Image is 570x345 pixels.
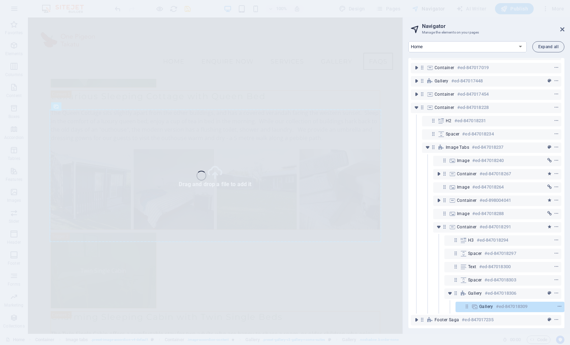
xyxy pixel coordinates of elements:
[468,237,474,243] span: H3
[435,223,443,231] button: toggle-expand
[457,158,469,163] span: Image
[553,223,560,231] button: context-menu
[435,196,443,205] button: toggle-expand
[435,317,459,323] span: Footer Saga
[553,249,560,258] button: context-menu
[553,289,560,298] button: context-menu
[479,263,511,271] h6: #ed-847018300
[468,291,482,296] span: Gallery
[468,277,482,283] span: Spacer
[553,90,560,98] button: context-menu
[468,251,482,256] span: Spacer
[546,210,553,218] button: link
[485,289,516,298] h6: #ed-847018306
[553,170,560,178] button: context-menu
[462,130,494,138] h6: #ed-847018234
[546,289,553,298] button: preset
[412,64,421,72] button: toggle-expand
[422,29,550,36] h3: Manage the elements on your pages
[472,143,503,152] h6: #ed-847018237
[546,196,553,205] button: animation
[435,170,443,178] button: toggle-expand
[553,263,560,271] button: context-menu
[457,103,489,112] h6: #ed-847018228
[477,236,508,244] h6: #ed-847018294
[472,156,504,165] h6: #ed-847018240
[412,103,421,112] button: toggle-expand
[553,77,560,85] button: context-menu
[412,90,421,98] button: toggle-expand
[435,91,454,97] span: Container
[553,156,560,165] button: context-menu
[546,170,553,178] button: animation
[553,64,560,72] button: context-menu
[546,223,553,231] button: animation
[472,210,504,218] h6: #ed-847018288
[457,90,489,98] h6: #ed-847017454
[451,77,483,85] h6: #ed-847017448
[457,171,477,177] span: Container
[553,196,560,205] button: context-menu
[553,183,560,191] button: context-menu
[435,105,454,110] span: Container
[538,45,558,49] span: Expand all
[446,145,469,150] span: Image tabs
[412,77,421,85] button: toggle-expand
[423,143,432,152] button: toggle-expand
[412,316,421,324] button: toggle-expand
[446,131,459,137] span: Spacer
[446,118,452,124] span: H2
[546,183,553,191] button: link
[480,196,511,205] h6: #ed-898004041
[446,289,454,298] button: toggle-expand
[468,264,476,270] span: Text
[457,198,477,203] span: Container
[480,170,511,178] h6: #ed-847018267
[457,64,489,72] h6: #ed-847017019
[484,276,516,284] h6: #ed-847018303
[553,117,560,125] button: context-menu
[556,302,563,311] button: context-menu
[546,156,553,165] button: link
[553,210,560,218] button: context-menu
[553,143,560,152] button: context-menu
[553,103,560,112] button: context-menu
[435,78,449,84] span: Gallery
[553,236,560,244] button: context-menu
[532,41,564,52] button: Expand all
[457,184,469,190] span: Image
[546,143,553,152] button: preset
[480,223,511,231] h6: #ed-847018291
[553,130,560,138] button: context-menu
[553,316,560,324] button: context-menu
[553,276,560,284] button: context-menu
[546,316,553,324] button: preset
[472,183,504,191] h6: #ed-847018264
[422,23,564,29] h2: Navigator
[484,249,516,258] h6: #ed-847018297
[457,211,469,216] span: Image
[457,224,477,230] span: Container
[496,302,527,311] h6: #ed-847018309
[462,316,493,324] h6: #ed-847017235
[546,77,553,85] button: preset
[435,65,454,71] span: Container
[479,304,493,309] span: Gallery
[454,117,486,125] h6: #ed-847018231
